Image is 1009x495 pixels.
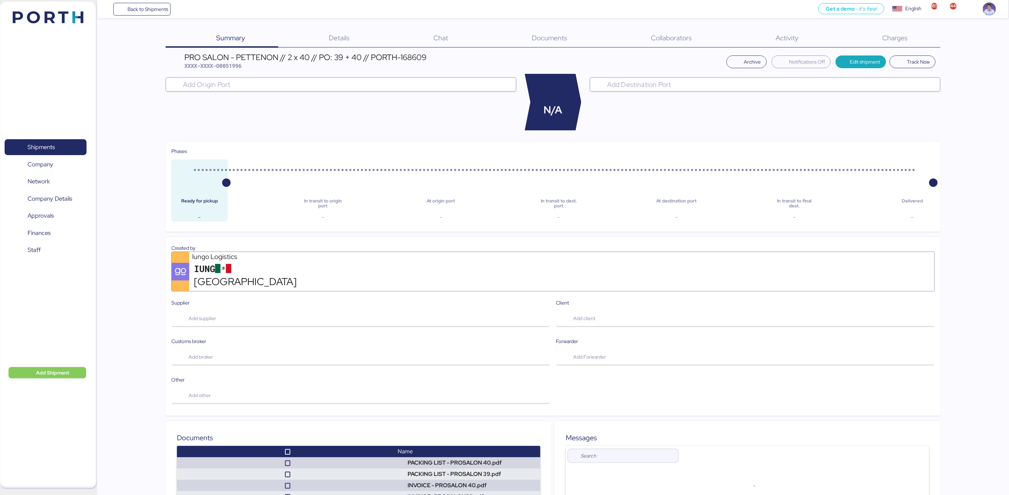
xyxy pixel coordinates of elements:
span: Track Now [907,58,930,66]
span: Add Shipment [36,369,69,377]
span: Archive [744,58,761,66]
button: Track Now [890,55,936,68]
button: Notifications Off [772,55,831,68]
button: Add client [556,310,935,327]
div: - [536,213,581,222]
button: Add Shipment [8,367,86,378]
input: Add Origin Port [182,80,513,89]
span: Activity [776,33,799,42]
span: Shipments [28,142,55,152]
div: Messages [566,432,929,443]
a: Shipments [5,139,87,155]
a: Back to Shipments [113,3,171,16]
button: Add Forwarder [556,348,935,366]
a: Staff [5,242,87,258]
span: Name [398,448,413,455]
div: Created by [171,244,935,252]
span: Add Forwarder [573,353,606,361]
div: - [300,213,345,222]
span: Documents [532,33,567,42]
button: Add supplier [171,310,550,327]
button: Add other [171,387,550,404]
a: Company [5,156,87,172]
span: Add broker [189,353,213,361]
a: Finances [5,225,87,241]
span: Company [28,159,53,170]
div: In transit to final dest. [772,199,817,209]
span: Summary [216,33,245,42]
div: Iungo Logistics [192,252,277,261]
span: Company Details [28,194,72,204]
div: English [905,5,921,12]
span: Staff [28,245,41,255]
div: Ready for pickup [177,199,222,209]
span: Finances [28,228,51,238]
span: Collaborators [651,33,692,42]
a: Company Details [5,190,87,207]
button: Menu [101,3,113,15]
div: - [772,213,817,222]
span: Edit shipment [850,58,880,66]
div: - [890,213,935,222]
button: Archive [726,55,767,68]
span: Add client [573,314,595,323]
input: Add Destination Port [606,80,937,89]
span: Add other [189,391,211,400]
div: In transit to origin port [300,199,345,209]
a: Network [5,173,87,190]
div: At origin port [418,199,463,209]
td: INVOICE - PROSALON 40.pdf [395,480,540,491]
div: Delivered [890,199,935,209]
button: Edit shipment [836,55,886,68]
span: Add supplier [189,314,216,323]
td: PACKING LIST - PROSALON 40.pdf [395,457,540,469]
span: Approvals [28,211,54,221]
div: PRO SALON - PETTENON // 2 x 40 // PO: 39 + 40 // PORTH-168609 [184,53,427,61]
div: In transit to dest. port [536,199,581,209]
div: At destination port [654,199,699,209]
td: PACKING LIST - PROSALON 39.pdf [395,469,540,480]
a: Approvals [5,208,87,224]
div: - [177,213,222,222]
span: Details [329,33,350,42]
input: Search [581,449,675,463]
span: XXXX-XXXX-O0051996 [184,62,242,69]
button: Add broker [171,348,550,366]
span: Notifications Off [789,58,825,66]
span: Chat [433,33,448,42]
span: Network [28,176,50,187]
div: Phases [171,147,935,155]
span: [GEOGRAPHIC_DATA] [194,274,297,289]
span: Back to Shipments [127,5,168,13]
span: Charges [882,33,908,42]
div: - [654,213,699,222]
div: Documents [177,432,540,443]
span: N/A [544,102,563,118]
div: - [418,213,463,222]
